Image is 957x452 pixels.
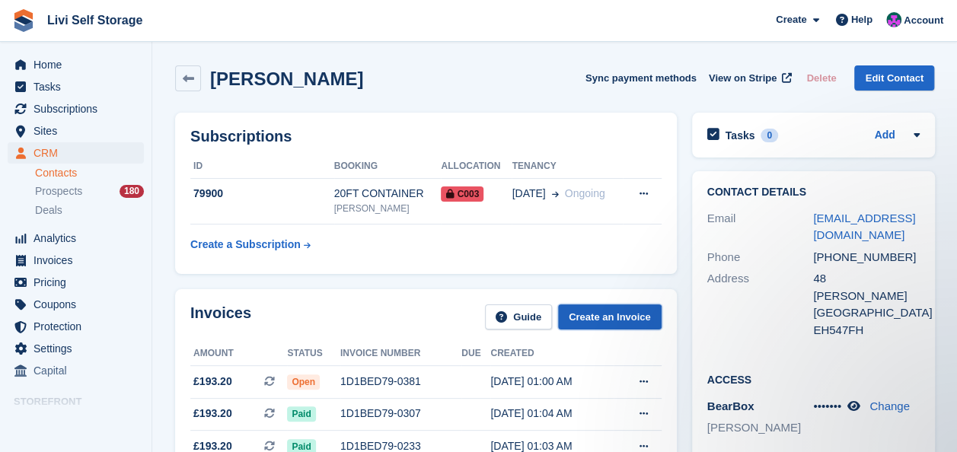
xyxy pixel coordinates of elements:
[340,342,461,366] th: Invoice number
[707,371,920,387] h2: Access
[813,288,920,305] div: [PERSON_NAME]
[761,129,778,142] div: 0
[334,202,442,215] div: [PERSON_NAME]
[726,129,755,142] h2: Tasks
[886,12,901,27] img: Graham Cameron
[33,413,125,434] span: Online Store
[8,250,144,271] a: menu
[334,186,442,202] div: 20FT CONTAINER
[707,186,920,199] h2: Contact Details
[33,120,125,142] span: Sites
[35,184,82,199] span: Prospects
[340,406,461,422] div: 1D1BED79-0307
[126,415,144,433] a: Preview store
[8,316,144,337] a: menu
[707,249,814,266] div: Phone
[565,187,605,199] span: Ongoing
[190,186,334,202] div: 79900
[707,270,814,339] div: Address
[485,304,552,329] a: Guide
[41,8,148,33] a: Livi Self Storage
[8,120,144,142] a: menu
[33,76,125,97] span: Tasks
[869,399,910,412] a: Change
[8,338,144,359] a: menu
[707,399,754,412] span: BearBox
[585,65,697,91] button: Sync payment methods
[33,142,125,164] span: CRM
[813,212,915,242] a: [EMAIL_ADDRESS][DOMAIN_NAME]
[707,210,814,244] div: Email
[193,374,232,390] span: £193.20
[33,228,125,249] span: Analytics
[441,186,483,202] span: C003
[190,128,662,145] h2: Subscriptions
[33,250,125,271] span: Invoices
[35,166,144,180] a: Contacts
[813,304,920,322] div: [GEOGRAPHIC_DATA]
[813,322,920,339] div: EH547FH
[8,272,144,293] a: menu
[813,399,841,412] span: •••••••
[8,142,144,164] a: menu
[558,304,662,329] a: Create an Invoice
[14,394,152,409] span: Storefront
[35,183,144,199] a: Prospects 180
[8,54,144,75] a: menu
[813,270,920,288] div: 48
[490,342,613,366] th: Created
[874,127,895,145] a: Add
[854,65,934,91] a: Edit Contact
[8,360,144,381] a: menu
[512,186,545,202] span: [DATE]
[709,71,777,86] span: View on Stripe
[776,12,806,27] span: Create
[190,237,301,253] div: Create a Subscription
[813,249,920,266] div: [PHONE_NUMBER]
[441,154,512,179] th: Allocation
[8,228,144,249] a: menu
[33,360,125,381] span: Capital
[703,65,795,91] a: View on Stripe
[287,374,320,390] span: Open
[120,185,144,198] div: 180
[33,338,125,359] span: Settings
[33,98,125,119] span: Subscriptions
[33,272,125,293] span: Pricing
[33,54,125,75] span: Home
[340,374,461,390] div: 1D1BED79-0381
[190,304,251,329] h2: Invoices
[8,76,144,97] a: menu
[800,65,842,91] button: Delete
[33,294,125,315] span: Coupons
[8,294,144,315] a: menu
[193,406,232,422] span: £193.20
[904,13,943,28] span: Account
[190,154,334,179] th: ID
[12,9,35,32] img: stora-icon-8386f47178a22dfd0bd8f6a31ec36ba5ce8667c1dd55bd0f319d3a0aa187defe.svg
[461,342,490,366] th: Due
[190,231,311,259] a: Create a Subscription
[490,374,613,390] div: [DATE] 01:00 AM
[334,154,442,179] th: Booking
[33,316,125,337] span: Protection
[190,342,287,366] th: Amount
[490,406,613,422] div: [DATE] 01:04 AM
[512,154,623,179] th: Tenancy
[210,68,363,89] h2: [PERSON_NAME]
[287,406,315,422] span: Paid
[851,12,872,27] span: Help
[707,419,814,437] li: [PERSON_NAME]
[8,413,144,434] a: menu
[287,342,340,366] th: Status
[8,98,144,119] a: menu
[35,203,62,218] span: Deals
[35,202,144,218] a: Deals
